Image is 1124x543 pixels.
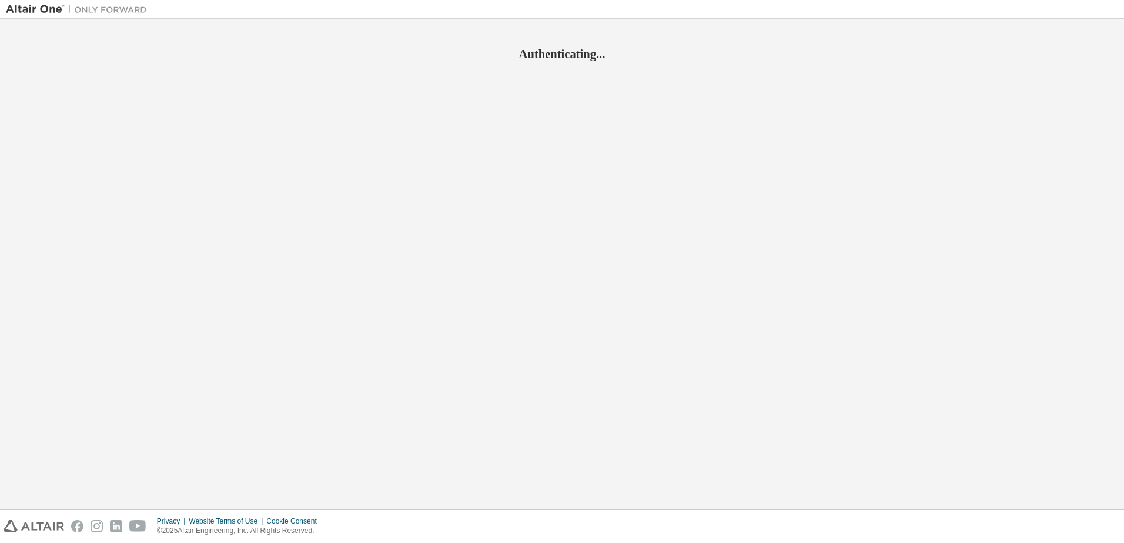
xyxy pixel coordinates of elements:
img: altair_logo.svg [4,520,64,532]
div: Privacy [157,517,189,526]
img: Altair One [6,4,153,15]
h2: Authenticating... [6,46,1118,62]
div: Website Terms of Use [189,517,266,526]
img: linkedin.svg [110,520,122,532]
img: instagram.svg [91,520,103,532]
img: facebook.svg [71,520,83,532]
div: Cookie Consent [266,517,323,526]
p: © 2025 Altair Engineering, Inc. All Rights Reserved. [157,526,324,536]
img: youtube.svg [129,520,146,532]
